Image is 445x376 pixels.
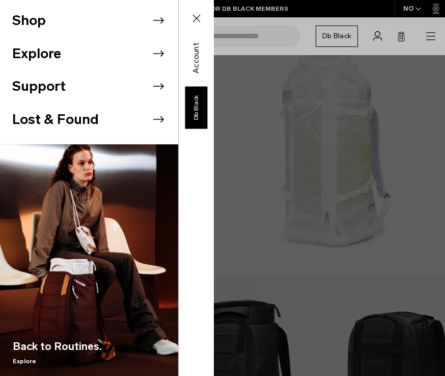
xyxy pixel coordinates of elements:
[12,76,66,97] button: Support
[12,109,99,130] button: Lost & Found
[190,42,203,73] span: Account
[12,43,61,64] button: Explore
[13,357,102,366] span: Explore
[186,52,207,64] a: Account
[185,86,207,129] a: Db Black
[12,10,46,31] button: Shop
[13,338,102,355] span: Back to Routines.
